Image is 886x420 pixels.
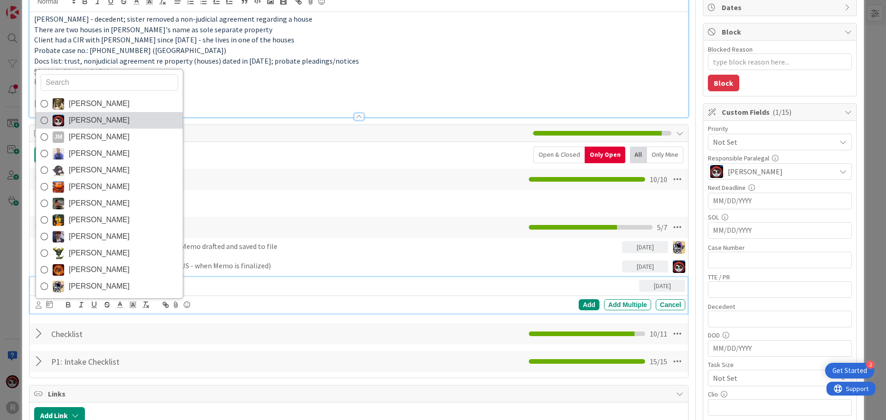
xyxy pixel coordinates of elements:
div: [DATE] [622,241,668,253]
a: TM[PERSON_NAME] [36,278,183,295]
span: Tasks [48,128,528,139]
img: KA [53,181,64,193]
a: KN[PERSON_NAME] [36,162,183,178]
span: Client had a CIR with [PERSON_NAME] since [DATE] - she lives in one of the houses [34,35,294,44]
span: 10 / 10 [650,174,667,185]
p: [DATE] - Demand Letter Response Deadline [34,98,683,108]
span: [PERSON_NAME] [69,196,130,210]
img: JS [710,165,723,178]
span: Physical address: [STREET_ADDRESS] [34,77,153,86]
p: Schedule Strategy Session (TWR, TM, JS - when Memo is finalized) [63,260,618,271]
button: Add Checklist [34,147,99,163]
img: TM [673,241,685,254]
label: Decedent [708,302,735,311]
img: KN [53,165,64,176]
input: MM/DD/YYYY [713,341,847,356]
img: TM [53,281,64,292]
input: Add Checklist... [48,325,256,342]
div: Task Size [708,361,852,368]
span: Links [48,388,671,399]
input: MM/DD/YYYY [713,223,847,238]
span: 5 / 7 [657,222,667,233]
span: [PERSON_NAME] [69,246,130,260]
span: [PERSON_NAME] [69,180,130,194]
input: MM/DD/YYYY [713,193,847,209]
span: [PERSON_NAME] [728,166,783,177]
a: TR[PERSON_NAME] [36,261,183,278]
span: 10 / 11 [650,328,667,339]
span: There are two houses in [PERSON_NAME]'s name as sole separate property [34,25,272,34]
button: Block [708,75,739,91]
div: Clio [708,391,852,397]
input: Add Checklist... [48,353,256,370]
div: Add [579,299,599,310]
span: [PERSON_NAME] [69,213,130,227]
span: [PERSON_NAME] [69,163,130,177]
span: [PERSON_NAME] [69,130,130,144]
span: Docs list: trust, nonjudicial agreement re property (houses) dated in [DATE]; probate pleadings/n... [34,56,359,65]
div: Cancel [656,299,685,310]
input: Search [41,74,178,91]
img: MW [53,198,64,209]
a: DG[PERSON_NAME] [36,95,183,112]
a: MR[PERSON_NAME] [36,212,183,228]
div: SOL [708,214,852,220]
div: Open Get Started checklist, remaining modules: 2 [825,363,874,379]
div: All [630,147,647,163]
span: [PERSON_NAME] [69,97,130,111]
img: JG [53,148,64,160]
label: Case Number [708,243,745,252]
span: [PERSON_NAME] [69,230,130,243]
label: TTE / PR [708,273,730,281]
div: Only Open [585,147,625,163]
a: NC[PERSON_NAME] [36,245,183,261]
div: Add Multiple [604,299,651,310]
div: Next Deadline [708,184,852,191]
span: 15 / 15 [650,356,667,367]
a: ML[PERSON_NAME] [36,228,183,245]
div: 2 [866,361,874,369]
span: Not Set [713,136,831,148]
img: JS [673,260,685,273]
a: KA[PERSON_NAME] [36,178,183,195]
img: TR [53,264,64,276]
img: JS [53,115,64,126]
span: Not Set [713,372,831,385]
a: JS[PERSON_NAME] [36,112,183,129]
span: Support [19,1,42,12]
div: Open & Closed [533,147,585,163]
span: Dates [722,2,840,13]
span: Custom Fields [722,106,840,118]
span: $5,000 [MEDICAL_DATA] [34,67,109,76]
span: [PERSON_NAME] - decedent; sister removed a non-judicial agreement regarding a house [34,14,312,24]
span: Probate case no.: [PHONE_NUMBER] ([GEOGRAPHIC_DATA]) [34,46,226,55]
a: JM[PERSON_NAME] [36,129,183,145]
img: DG [53,98,64,110]
div: DOD [708,332,852,338]
label: Blocked Reason [708,45,753,53]
span: Block [722,26,840,37]
p: Primary case analysis and New Client Memo drafted and saved to file [63,241,618,252]
div: JM [53,131,64,143]
div: Only Mine [647,147,683,163]
p: Demand Letter Response Deadline [48,280,635,290]
a: JG[PERSON_NAME] [36,145,183,162]
span: [PERSON_NAME] [69,113,130,127]
span: [PERSON_NAME] [69,147,130,160]
img: NC [53,248,64,259]
img: ML [53,231,64,243]
span: ( 1/15 ) [772,107,791,117]
div: Priority [708,125,852,132]
span: [PERSON_NAME] [69,279,130,293]
img: MR [53,214,64,226]
div: [DATE] [622,260,668,272]
div: [DATE] [639,280,685,292]
span: [PERSON_NAME] [69,263,130,277]
div: Responsible Paralegal [708,155,852,161]
a: MW[PERSON_NAME] [36,195,183,212]
div: Get Started [832,366,867,375]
